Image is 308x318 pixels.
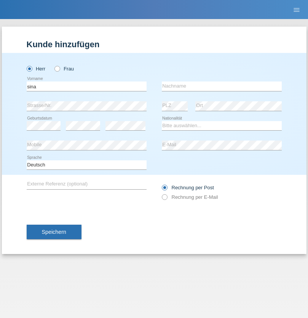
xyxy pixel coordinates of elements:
[162,194,167,204] input: Rechnung per E-Mail
[42,229,66,235] span: Speichern
[27,66,32,71] input: Herr
[293,6,300,14] i: menu
[54,66,74,72] label: Frau
[162,194,218,200] label: Rechnung per E-Mail
[27,66,46,72] label: Herr
[162,185,167,194] input: Rechnung per Post
[289,7,304,12] a: menu
[27,40,282,49] h1: Kunde hinzufügen
[27,225,81,239] button: Speichern
[54,66,59,71] input: Frau
[162,185,214,190] label: Rechnung per Post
